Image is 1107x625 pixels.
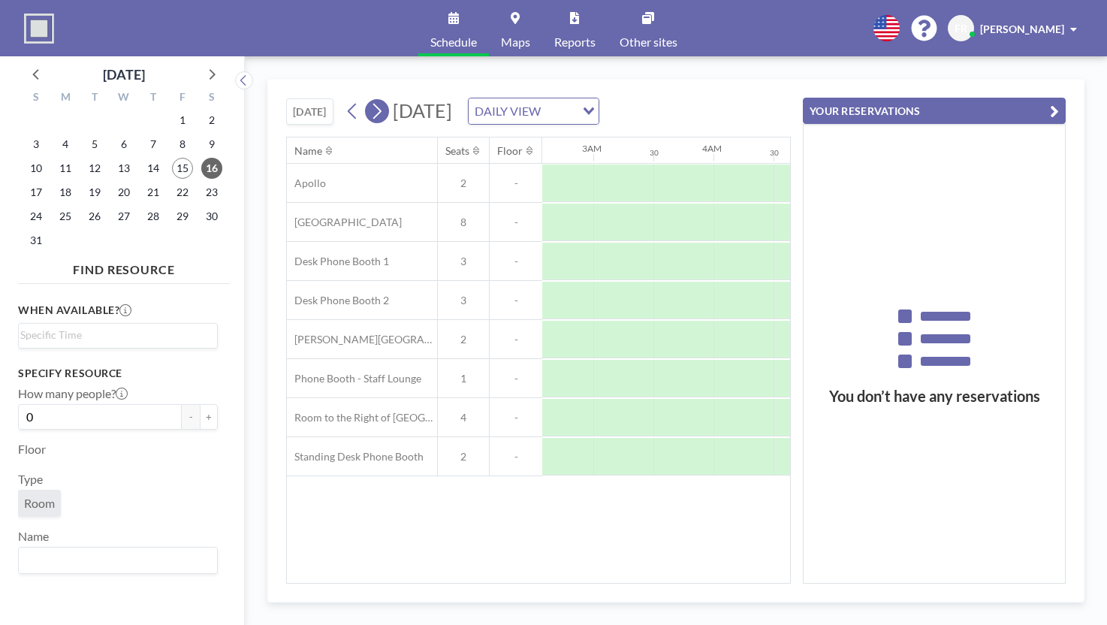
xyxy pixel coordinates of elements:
span: Monday, August 25, 2025 [55,206,76,227]
span: 2 [438,177,489,190]
span: Saturday, August 16, 2025 [201,158,222,179]
span: - [490,255,542,268]
span: Friday, August 22, 2025 [172,182,193,203]
span: - [490,294,542,307]
div: Floor [497,144,523,158]
span: Monday, August 18, 2025 [55,182,76,203]
span: Sunday, August 24, 2025 [26,206,47,227]
input: Search for option [20,551,209,570]
button: [DATE] [286,98,333,125]
span: Sunday, August 17, 2025 [26,182,47,203]
div: T [138,89,167,108]
span: Sunday, August 31, 2025 [26,230,47,251]
span: - [490,372,542,385]
span: [PERSON_NAME] [980,23,1064,35]
span: Desk Phone Booth 1 [287,255,389,268]
span: 1 [438,372,489,385]
span: Wednesday, August 6, 2025 [113,134,134,155]
span: 4 [438,411,489,424]
span: Saturday, August 9, 2025 [201,134,222,155]
div: 4AM [702,143,722,154]
span: Thursday, August 28, 2025 [143,206,164,227]
span: Room to the Right of [GEOGRAPHIC_DATA] [287,411,437,424]
span: Maps [501,36,530,48]
div: S [197,89,226,108]
div: 30 [650,148,659,158]
span: Tuesday, August 5, 2025 [84,134,105,155]
div: Search for option [19,324,217,346]
span: Friday, August 15, 2025 [172,158,193,179]
span: Tuesday, August 12, 2025 [84,158,105,179]
span: [DATE] [393,99,452,122]
span: Wednesday, August 13, 2025 [113,158,134,179]
label: Type [18,472,43,487]
span: Tuesday, August 26, 2025 [84,206,105,227]
span: 8 [438,216,489,229]
span: Sunday, August 10, 2025 [26,158,47,179]
span: Reports [554,36,596,48]
span: - [490,450,542,463]
div: Name [294,144,322,158]
div: Seats [445,144,469,158]
span: Saturday, August 30, 2025 [201,206,222,227]
span: Desk Phone Booth 2 [287,294,389,307]
span: [GEOGRAPHIC_DATA] [287,216,402,229]
button: YOUR RESERVATIONS [803,98,1066,124]
span: Wednesday, August 20, 2025 [113,182,134,203]
button: + [200,404,218,430]
div: W [110,89,139,108]
span: Phone Booth - Staff Lounge [287,372,421,385]
h3: You don’t have any reservations [804,387,1065,406]
span: FR [955,22,967,35]
div: T [80,89,110,108]
label: Name [18,529,49,544]
div: S [22,89,51,108]
span: Monday, August 11, 2025 [55,158,76,179]
span: Friday, August 29, 2025 [172,206,193,227]
span: Standing Desk Phone Booth [287,450,424,463]
h4: FIND RESOURCE [18,256,230,277]
div: 3AM [582,143,602,154]
span: DAILY VIEW [472,101,544,121]
span: Tuesday, August 19, 2025 [84,182,105,203]
span: Apollo [287,177,326,190]
div: F [167,89,197,108]
span: Schedule [430,36,477,48]
input: Search for option [545,101,574,121]
span: Thursday, August 7, 2025 [143,134,164,155]
span: [PERSON_NAME][GEOGRAPHIC_DATA] [287,333,437,346]
div: Search for option [19,548,217,573]
span: Monday, August 4, 2025 [55,134,76,155]
span: Saturday, August 23, 2025 [201,182,222,203]
span: Room [24,496,55,511]
label: How many people? [18,386,128,401]
span: Friday, August 8, 2025 [172,134,193,155]
span: - [490,411,542,424]
span: - [490,216,542,229]
span: Other sites [620,36,677,48]
span: Thursday, August 14, 2025 [143,158,164,179]
span: Friday, August 1, 2025 [172,110,193,131]
input: Search for option [20,327,209,343]
span: Saturday, August 2, 2025 [201,110,222,131]
div: [DATE] [103,64,145,85]
span: 3 [438,294,489,307]
h3: Specify resource [18,367,218,380]
div: 30 [770,148,779,158]
span: Thursday, August 21, 2025 [143,182,164,203]
span: Wednesday, August 27, 2025 [113,206,134,227]
span: 2 [438,333,489,346]
span: - [490,177,542,190]
div: Search for option [469,98,599,124]
span: - [490,333,542,346]
span: Sunday, August 3, 2025 [26,134,47,155]
button: - [182,404,200,430]
span: 2 [438,450,489,463]
img: organization-logo [24,14,54,44]
span: 3 [438,255,489,268]
label: Floor [18,442,46,457]
div: M [51,89,80,108]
